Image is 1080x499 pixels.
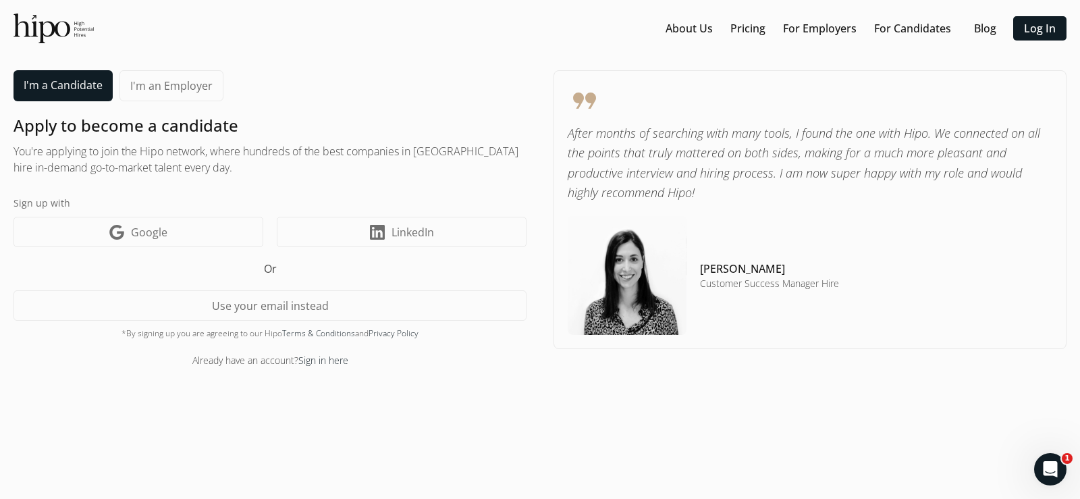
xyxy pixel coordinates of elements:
button: For Candidates [869,16,956,41]
a: Google [13,217,263,247]
a: Log In [1024,20,1056,36]
button: Log In [1013,16,1066,41]
span: LinkedIn [391,224,434,240]
button: For Employers [778,16,862,41]
span: 1 [1062,453,1073,464]
div: Already have an account? [13,353,526,367]
a: Sign in here [298,354,348,367]
h1: Apply to become a candidate [13,115,526,136]
h5: Or [13,261,526,277]
h5: Customer Success Manager Hire [700,277,839,290]
button: Blog [963,16,1006,41]
a: Terms & Conditions [282,327,355,339]
a: For Employers [783,20,857,36]
a: Pricing [730,20,765,36]
label: Sign up with [13,196,526,210]
a: About Us [666,20,713,36]
div: *By signing up you are agreeing to our Hipo and [13,327,526,340]
button: About Us [660,16,718,41]
a: For Candidates [874,20,951,36]
a: LinkedIn [277,217,526,247]
a: Blog [974,20,996,36]
a: Privacy Policy [369,327,418,339]
a: I'm a Candidate [13,70,113,101]
span: Google [131,224,167,240]
p: After months of searching with many tools, I found the one with Hipo. We connected on all the poi... [568,124,1052,203]
img: official-logo [13,14,94,43]
h4: [PERSON_NAME] [700,261,839,277]
img: testimonial-image [568,216,686,335]
button: Use your email instead [13,290,526,321]
button: Pricing [725,16,771,41]
iframe: Intercom live chat [1034,453,1066,485]
a: I'm an Employer [119,70,223,101]
h2: You're applying to join the Hipo network, where hundreds of the best companies in [GEOGRAPHIC_DAT... [13,143,526,176]
span: format_quote [568,84,1052,117]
